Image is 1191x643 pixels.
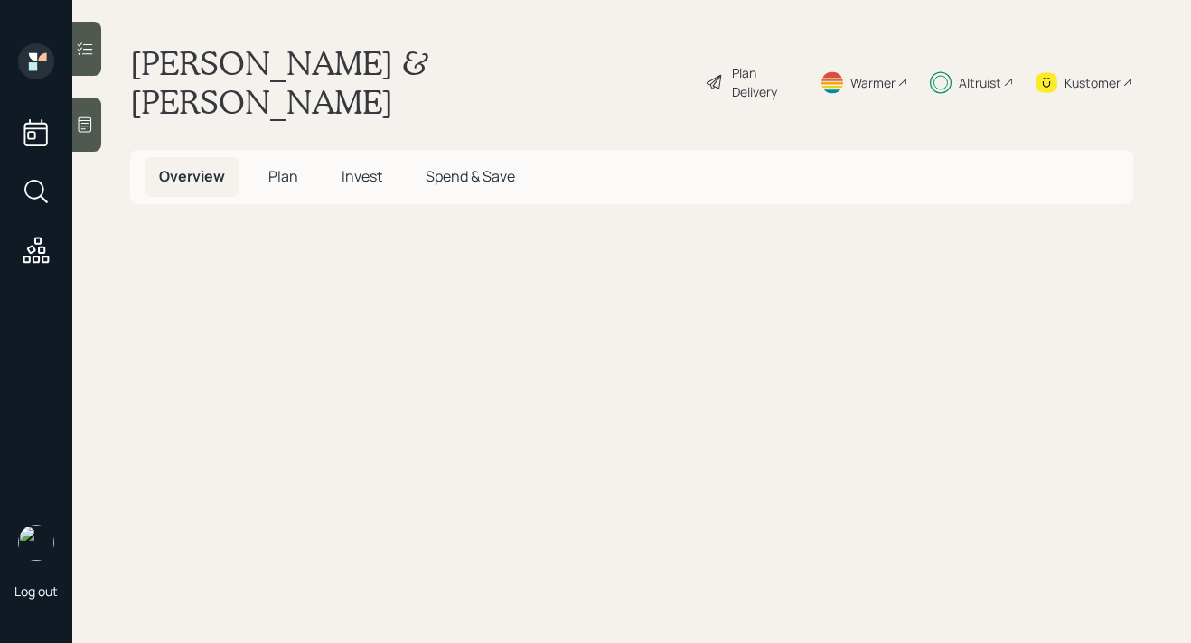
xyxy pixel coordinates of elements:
img: michael-russo-headshot.png [18,525,54,561]
span: Spend & Save [426,166,515,186]
span: Overview [159,166,225,186]
div: Plan Delivery [732,63,798,101]
div: Kustomer [1064,73,1121,92]
h1: [PERSON_NAME] & [PERSON_NAME] [130,43,690,121]
div: Warmer [850,73,896,92]
div: Altruist [959,73,1001,92]
div: Log out [14,582,58,600]
span: Invest [342,166,382,186]
span: Plan [268,166,298,186]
